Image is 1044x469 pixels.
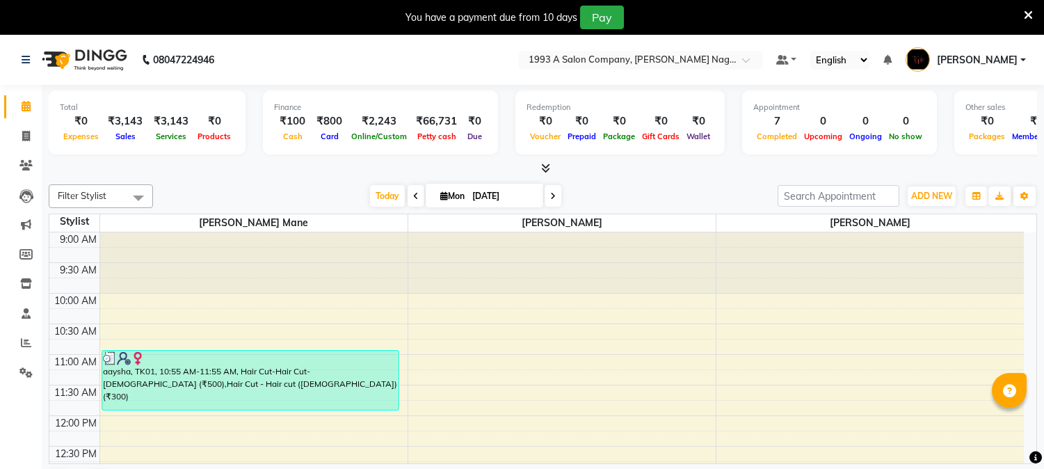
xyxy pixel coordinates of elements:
div: ₹0 [527,113,564,129]
div: 10:00 AM [51,294,99,308]
img: Reema [906,47,930,72]
div: aaysha, TK01, 10:55 AM-11:55 AM, Hair Cut-Hair Cut-[DEMOGRAPHIC_DATA] (₹500),Hair Cut - Hair cut ... [102,351,399,410]
div: 12:00 PM [52,416,99,431]
span: [PERSON_NAME] [937,53,1018,67]
span: Completed [753,132,801,141]
span: Petty cash [414,132,460,141]
div: ₹0 [639,113,683,129]
div: 10:30 AM [51,324,99,339]
span: Package [600,132,639,141]
div: ₹0 [683,113,714,129]
div: Stylist [49,214,99,229]
div: Total [60,102,234,113]
div: ₹800 [311,113,348,129]
div: 0 [801,113,846,129]
span: Services [152,132,190,141]
input: Search Appointment [778,185,899,207]
div: Appointment [753,102,926,113]
span: Mon [437,191,468,201]
span: Filter Stylist [58,190,106,201]
div: Finance [274,102,487,113]
b: 08047224946 [153,40,214,79]
div: ₹0 [965,113,1009,129]
input: 2025-09-01 [468,186,538,207]
div: ₹0 [564,113,600,129]
img: logo [35,40,131,79]
div: ₹3,143 [102,113,148,129]
div: 11:00 AM [51,355,99,369]
span: Today [370,185,405,207]
div: 0 [846,113,885,129]
span: Upcoming [801,132,846,141]
div: Redemption [527,102,714,113]
span: Sales [112,132,139,141]
div: ₹100 [274,113,311,129]
div: 9:00 AM [57,232,99,247]
span: Gift Cards [639,132,683,141]
span: Online/Custom [348,132,410,141]
div: ₹0 [194,113,234,129]
span: Prepaid [564,132,600,141]
span: Card [317,132,342,141]
div: 12:30 PM [52,447,99,461]
span: No show [885,132,926,141]
span: Wallet [683,132,714,141]
span: Expenses [60,132,102,141]
div: 0 [885,113,926,129]
div: ₹0 [600,113,639,129]
button: ADD NEW [908,186,956,206]
div: ₹66,731 [410,113,463,129]
div: 11:30 AM [51,385,99,400]
span: Products [194,132,234,141]
span: Due [464,132,485,141]
span: Ongoing [846,132,885,141]
div: ₹3,143 [148,113,194,129]
span: Cash [280,132,306,141]
span: ADD NEW [911,191,952,201]
iframe: chat widget [986,413,1030,455]
div: ₹2,243 [348,113,410,129]
div: 7 [753,113,801,129]
span: Packages [965,132,1009,141]
div: ₹0 [60,113,102,129]
div: You have a payment due from 10 days [405,10,577,25]
span: Voucher [527,132,564,141]
span: [PERSON_NAME] [716,214,1025,232]
span: [PERSON_NAME] [408,214,716,232]
span: [PERSON_NAME] Mane [100,214,408,232]
button: Pay [580,6,624,29]
div: 9:30 AM [57,263,99,278]
div: ₹0 [463,113,487,129]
